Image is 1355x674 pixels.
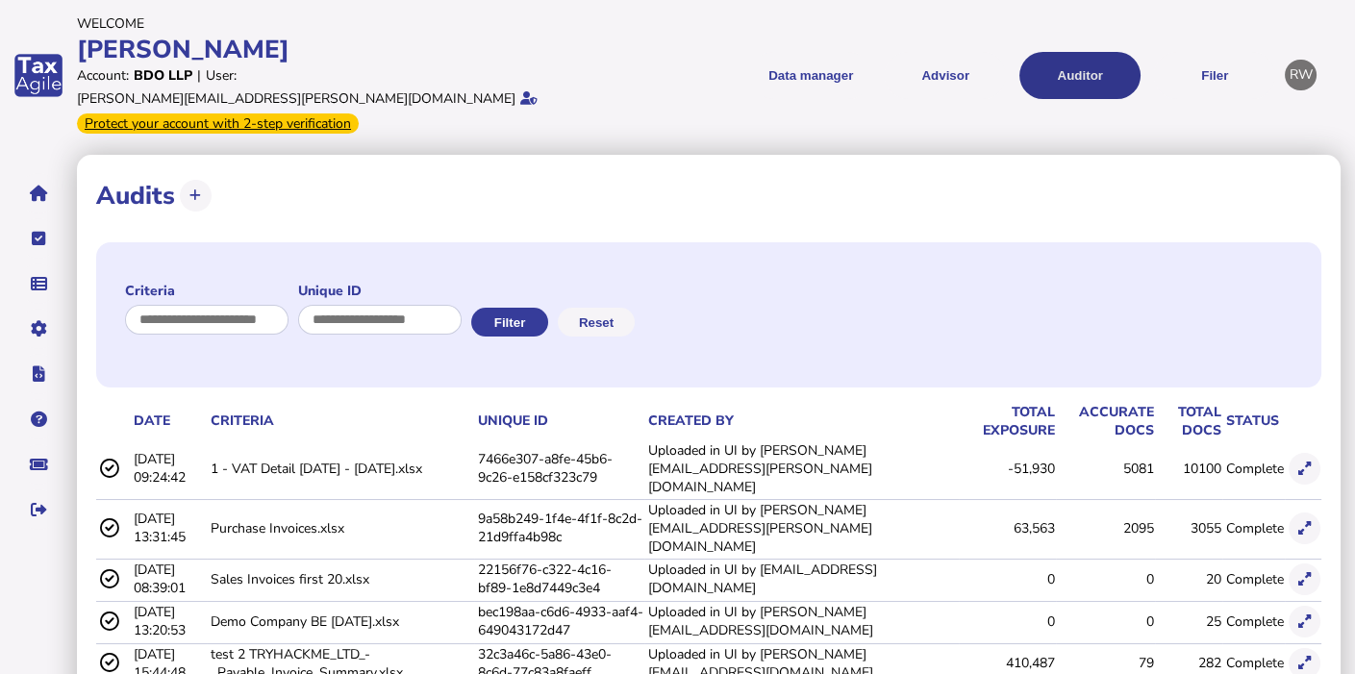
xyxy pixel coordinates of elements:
[644,601,958,640] td: Uploaded in UI by [PERSON_NAME][EMAIL_ADDRESS][DOMAIN_NAME]
[558,308,635,337] button: Reset
[207,559,474,598] td: Sales Invoices first 20.xlsx
[134,66,192,85] div: BDO LLP
[681,52,1275,99] menu: navigate products
[77,113,359,134] div: From Oct 1, 2025, 2-step verification will be required to login. Set it up now...
[1056,601,1155,640] td: 0
[130,402,207,440] th: date
[474,559,644,598] td: 22156f76-c322-4c16-bf89-1e8d7449c3e4
[1056,402,1155,440] th: accurate docs
[959,402,1057,440] th: total exposure
[1056,559,1155,598] td: 0
[180,180,212,212] button: Upload transactions
[1289,512,1320,544] button: Show in modal
[1019,52,1141,99] button: Auditor
[885,52,1006,99] button: Shows a dropdown of VAT Advisor options
[959,601,1057,640] td: 0
[1289,563,1320,595] button: Show in modal
[207,499,474,557] td: Purchase Invoices.xlsx
[18,354,59,394] button: Developer hub links
[1155,440,1222,497] td: 10100
[207,402,474,440] th: Criteria
[474,402,644,440] th: Unique id
[1289,606,1320,637] button: Show in modal
[959,559,1057,598] td: 0
[18,489,59,530] button: Sign out
[18,218,59,259] button: Tasks
[18,444,59,485] button: Raise a support ticket
[96,179,175,212] h1: Audits
[31,284,47,285] i: Data manager
[206,66,237,85] div: User:
[1155,499,1222,557] td: 3055
[1056,499,1155,557] td: 2095
[474,440,644,497] td: 7466e307-a8fe-45b6-9c26-e158cf323c79
[77,89,515,108] div: [PERSON_NAME][EMAIL_ADDRESS][PERSON_NAME][DOMAIN_NAME]
[959,440,1057,497] td: -51,930
[644,402,958,440] th: Created by
[77,33,671,66] div: [PERSON_NAME]
[77,66,129,85] div: Account:
[18,399,59,439] button: Help pages
[207,440,474,497] td: 1 - VAT Detail [DATE] - [DATE].xlsx
[1155,402,1222,440] th: total docs
[1056,440,1155,497] td: 5081
[1155,559,1222,598] td: 20
[1222,559,1285,598] td: Complete
[77,14,671,33] div: Welcome
[18,263,59,304] button: Data manager
[1222,499,1285,557] td: Complete
[197,66,201,85] div: |
[644,440,958,497] td: Uploaded in UI by [PERSON_NAME][EMAIL_ADDRESS][PERSON_NAME][DOMAIN_NAME]
[1285,60,1317,91] div: Profile settings
[471,308,548,337] button: Filter
[1155,601,1222,640] td: 25
[1222,440,1285,497] td: Complete
[474,499,644,557] td: 9a58b249-1f4e-4f1f-8c2d-21d9ffa4b98c
[1222,402,1285,440] th: status
[644,499,958,557] td: Uploaded in UI by [PERSON_NAME][EMAIL_ADDRESS][PERSON_NAME][DOMAIN_NAME]
[130,440,207,497] td: [DATE] 09:24:42
[520,91,538,105] i: Email verified
[1222,601,1285,640] td: Complete
[298,282,462,300] label: Unique ID
[474,601,644,640] td: bec198aa-c6d6-4933-aaf4-649043172d47
[125,282,289,300] label: Criteria
[1289,453,1320,485] button: Show in modal
[750,52,871,99] button: Shows a dropdown of Data manager options
[1154,52,1275,99] button: Filer
[130,559,207,598] td: [DATE] 08:39:01
[207,601,474,640] td: Demo Company BE [DATE].xlsx
[644,559,958,598] td: Uploaded in UI by [EMAIL_ADDRESS][DOMAIN_NAME]
[130,499,207,557] td: [DATE] 13:31:45
[959,499,1057,557] td: 63,563
[18,173,59,213] button: Home
[18,309,59,349] button: Manage settings
[130,601,207,640] td: [DATE] 13:20:53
